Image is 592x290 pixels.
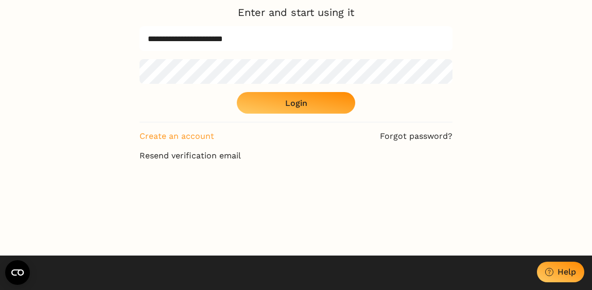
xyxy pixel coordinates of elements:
a: Forgot password? [380,131,452,142]
button: Open CMP widget [5,260,30,285]
a: Resend verification email [140,150,452,161]
p: Enter and start using it [238,7,354,18]
button: Login [237,92,355,114]
a: Create an account [140,131,214,142]
div: Help [558,267,576,277]
button: Help [537,262,584,282]
div: Login [285,98,307,108]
